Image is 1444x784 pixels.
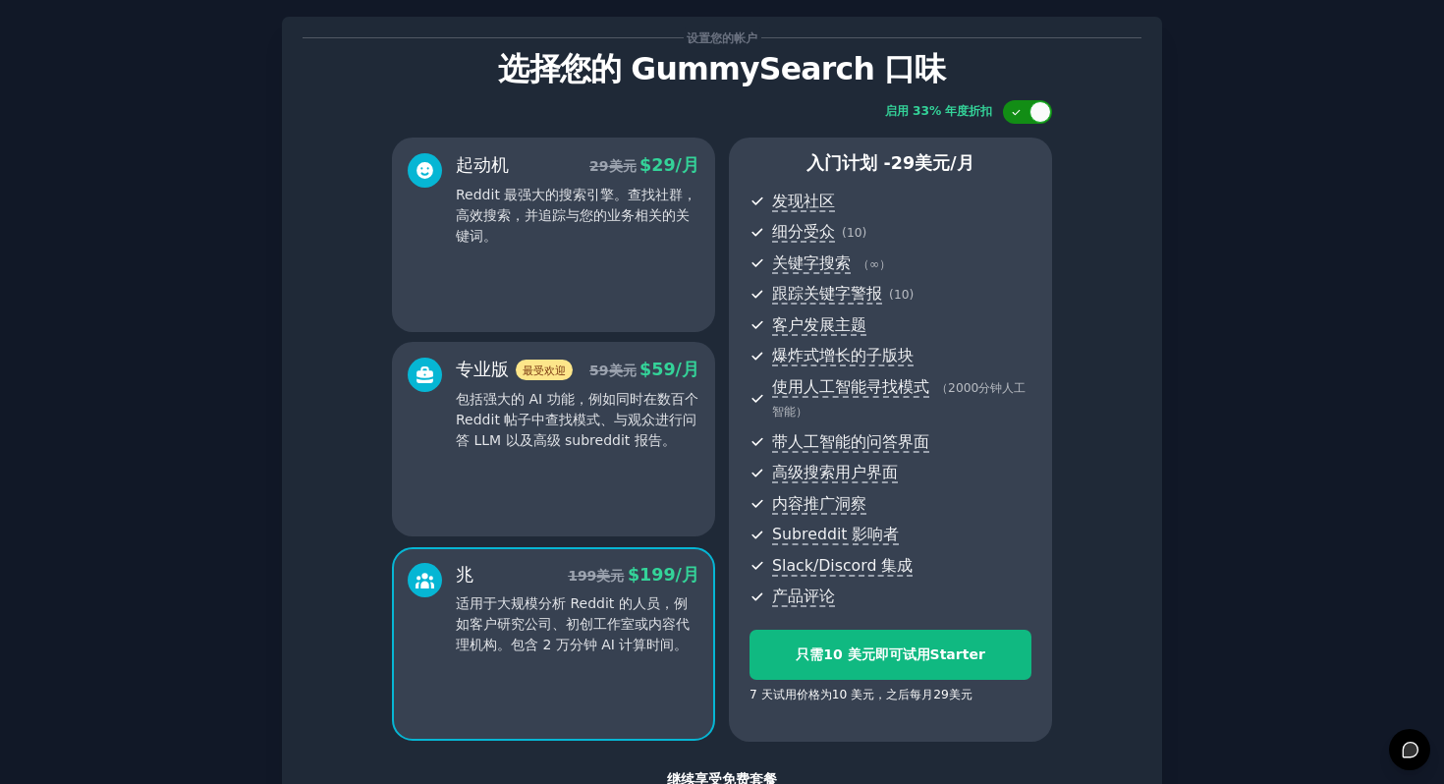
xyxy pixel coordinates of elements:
font: 试用价格为 [773,688,832,701]
font: 细分受众 [772,222,835,241]
font: 7 天 [750,688,773,701]
font: 美元 [915,153,950,173]
font: 10 美元 [832,688,874,701]
font: /月 [676,565,699,585]
font: /月 [676,155,699,175]
font: $ [628,565,639,585]
font: 选择您的 GummySearch 口味 [498,51,945,86]
font: 10 美元 [823,646,874,662]
font: 美元 [609,363,637,378]
font: 10 [894,288,910,302]
font: 带人工智能的问答界面 [772,432,929,451]
font: $ [639,155,651,175]
font: 29美元 [933,688,972,701]
font: ∞ [869,257,879,271]
font: ( [889,288,894,302]
font: 199 [639,565,676,585]
font: 高级搜索用户界面 [772,463,898,481]
font: 199 [568,568,596,584]
font: 每月 [910,688,933,701]
font: 兆 [456,565,473,585]
font: 29 [589,158,608,174]
font: $ [639,360,651,379]
font: 内容推广洞察 [772,494,866,513]
font: Reddit 最强大的搜索引擎。查找社群，高效搜索，并追踪与您的业务相关的关键词。 [456,187,696,244]
font: 客户发展主题 [772,315,866,334]
font: 计划 - [842,153,890,173]
font: Slack/Discord 集成 [772,556,913,575]
font: 跟踪关键字警报 [772,284,882,303]
font: 关键字搜索 [772,253,851,272]
font: ) [861,226,866,240]
font: ） [796,405,807,419]
font: 即可试用 [875,646,930,662]
font: Subreddit 影响者 [772,525,899,543]
font: （ [858,257,869,271]
font: 最受欢迎 [523,364,566,376]
font: 启用 33% 年度折扣 [885,104,993,118]
font: /月 [676,360,699,379]
font: 发现社区 [772,192,835,210]
font: 59 [651,360,675,379]
font: ，之后 [874,688,910,701]
font: 只需 [796,646,823,662]
font: 包括强大的 AI 功能，例如同时在数百个 Reddit 帖子中查找模式、与观众进行问答 LLM 以及高级 subreddit 报告。 [456,391,698,448]
font: 使用人工智能寻找模式 [772,377,929,396]
font: 入门 [806,153,842,173]
font: 设置您的帐户 [687,31,757,45]
font: 美元 [609,158,637,174]
font: ( [842,226,847,240]
font: /月 [950,153,973,173]
font: Starter [930,646,985,662]
font: 起动机 [456,155,509,175]
font: ） [879,257,891,271]
font: 适用于大规模分析 Reddit 的人员，例如客户研究公司、初创工作室或内容代理机构。包含 2 万分钟 AI 计算时间。 [456,595,690,652]
font: 产品评论 [772,587,835,605]
font: 29 [651,155,675,175]
font: （ [936,381,948,395]
font: 专业版 [456,360,509,379]
font: ) [909,288,914,302]
font: 爆炸式增长的子版块 [772,346,914,364]
font: 59 [589,363,608,378]
font: 美元 [596,568,624,584]
font: 10 [847,226,862,240]
button: 只需10 美元即可试用Starter [750,630,1031,680]
font: 29 [891,153,915,173]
